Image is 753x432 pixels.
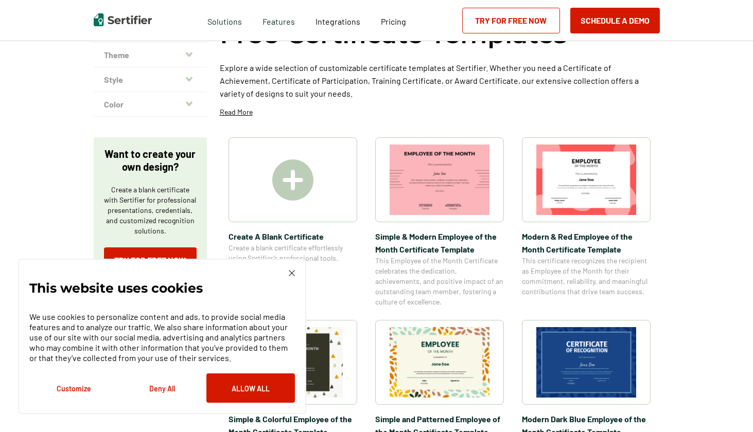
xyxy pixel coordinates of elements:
img: Cookie Popup Close [289,270,295,276]
button: Deny All [118,373,206,403]
span: This certificate recognizes the recipient as Employee of the Month for their commitment, reliabil... [522,256,651,297]
a: Modern & Red Employee of the Month Certificate TemplateModern & Red Employee of the Month Certifi... [522,137,651,307]
a: Simple & Modern Employee of the Month Certificate TemplateSimple & Modern Employee of the Month C... [375,137,504,307]
p: Read More [220,107,253,117]
a: Try for Free Now [462,8,560,33]
a: Pricing [381,14,406,27]
button: Color [94,92,207,117]
button: Allow All [206,373,295,403]
button: Customize [29,373,118,403]
p: We use cookies to personalize content and ads, to provide social media features and to analyze ou... [29,312,295,363]
span: Modern & Red Employee of the Month Certificate Template [522,230,651,256]
button: Theme [94,43,207,67]
img: Modern & Red Employee of the Month Certificate Template [536,145,636,215]
a: Try for Free Now [104,247,197,273]
img: Modern Dark Blue Employee of the Month Certificate Template [536,327,636,398]
span: Pricing [381,16,406,26]
span: Create A Blank Certificate [229,230,357,243]
p: Explore a wide selection of customizable certificate templates at Sertifier. Whether you need a C... [220,61,660,100]
span: Simple & Modern Employee of the Month Certificate Template [375,230,504,256]
img: Sertifier | Digital Credentialing Platform [94,13,152,26]
img: Create A Blank Certificate [272,159,313,201]
img: Simple and Patterned Employee of the Month Certificate Template [390,327,489,398]
button: Schedule a Demo [570,8,660,33]
span: Features [262,14,295,27]
span: Create a blank certificate effortlessly using Sertifier’s professional tools. [229,243,357,263]
p: Create a blank certificate with Sertifier for professional presentations, credentials, and custom... [104,185,197,236]
a: Integrations [316,14,360,27]
span: This Employee of the Month Certificate celebrates the dedication, achievements, and positive impa... [375,256,504,307]
span: Solutions [207,14,242,27]
button: Style [94,67,207,92]
p: Want to create your own design? [104,148,197,173]
p: This website uses cookies [29,283,203,293]
span: Integrations [316,16,360,26]
img: Simple & Modern Employee of the Month Certificate Template [390,145,489,215]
